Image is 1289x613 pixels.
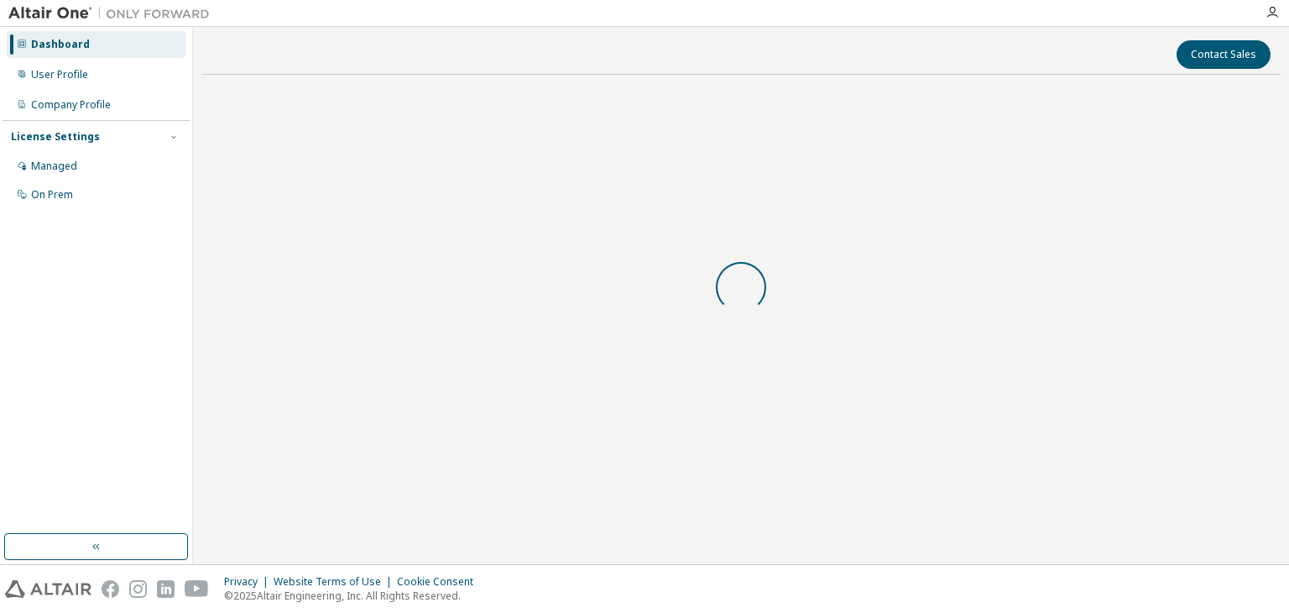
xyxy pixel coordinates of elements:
[31,38,90,51] div: Dashboard
[31,98,111,112] div: Company Profile
[224,589,483,603] p: © 2025 Altair Engineering, Inc. All Rights Reserved.
[102,580,119,598] img: facebook.svg
[1177,40,1271,69] button: Contact Sales
[157,580,175,598] img: linkedin.svg
[397,575,483,589] div: Cookie Consent
[31,160,77,173] div: Managed
[5,580,91,598] img: altair_logo.svg
[129,580,147,598] img: instagram.svg
[274,575,397,589] div: Website Terms of Use
[185,580,209,598] img: youtube.svg
[31,188,73,202] div: On Prem
[11,130,100,144] div: License Settings
[31,68,88,81] div: User Profile
[224,575,274,589] div: Privacy
[8,5,218,22] img: Altair One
